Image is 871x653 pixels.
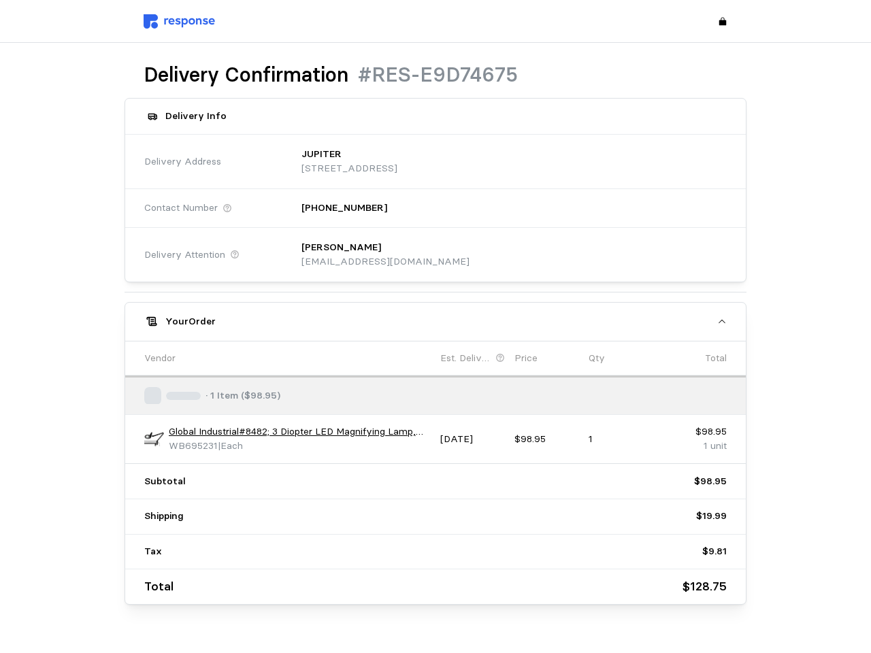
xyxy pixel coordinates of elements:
p: [EMAIL_ADDRESS][DOMAIN_NAME] [301,254,470,269]
p: Qty [589,351,605,366]
a: Global Industrial#8482; 3 Diopter LED Magnifying Lamp, Black [169,424,431,439]
p: Subtotal [144,474,186,489]
p: 1 [589,432,653,447]
p: Total [144,577,174,597]
span: | Each [218,439,243,452]
p: [PHONE_NUMBER] [301,201,387,216]
img: svg%3e [144,14,215,29]
p: [DATE] [440,432,505,447]
h5: Delivery Info [165,109,227,123]
p: $98.95 [694,474,727,489]
p: · 1 Item ($98.95) [206,388,280,403]
span: WB695231 [169,439,218,452]
span: Delivery Address [144,154,221,169]
p: Est. Delivery [440,351,493,366]
p: Tax [144,544,162,559]
h1: Delivery Confirmation [144,62,348,88]
p: JUPITER [301,147,342,162]
p: [STREET_ADDRESS] [301,161,397,176]
p: [PERSON_NAME] [301,240,381,255]
p: Total [705,351,727,366]
h1: #RES-E9D74675 [358,62,518,88]
p: $19.99 [696,509,727,524]
button: YourOrder [125,303,746,341]
p: 1 unit [662,439,727,454]
p: Vendor [144,351,176,366]
h5: Your Order [165,314,216,329]
p: Price [514,351,538,366]
p: $128.75 [683,577,727,597]
p: $98.95 [662,424,727,439]
span: Delivery Attention [144,248,225,263]
div: YourOrder [125,341,746,604]
img: 695231.webp [144,429,164,449]
p: Shipping [144,509,184,524]
p: $9.81 [702,544,727,559]
p: $98.95 [514,432,579,447]
span: Contact Number [144,201,218,216]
